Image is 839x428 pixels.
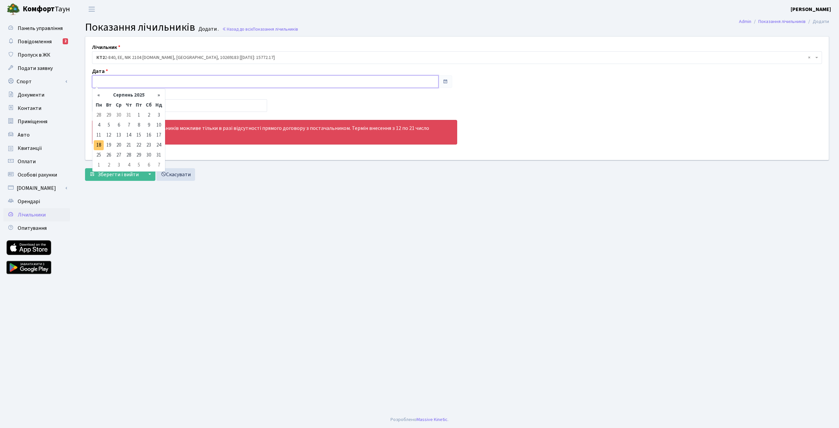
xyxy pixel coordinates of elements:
[92,67,108,75] label: Дата
[144,140,154,150] td: 23
[124,110,134,120] td: 31
[124,150,134,160] td: 28
[18,145,42,152] span: Квитанції
[416,416,448,423] a: Massive Kinetic
[104,130,114,140] td: 12
[94,130,104,140] td: 11
[18,131,30,139] span: Авто
[222,26,298,32] a: Назад до всіхПоказання лічильників
[134,110,144,120] td: 1
[124,140,134,150] td: 21
[144,150,154,160] td: 30
[154,120,164,130] td: 10
[18,25,63,32] span: Панель управління
[104,110,114,120] td: 29
[85,20,195,35] span: Показання лічильників
[114,130,124,140] td: 13
[808,54,810,61] span: Видалити всі елементи
[3,168,70,182] a: Особові рахунки
[3,195,70,208] a: Орендарі
[253,26,298,32] span: Показання лічильників
[134,100,144,110] th: Пт
[806,18,829,25] li: Додати
[104,120,114,130] td: 5
[94,90,104,100] th: «
[791,5,831,13] a: [PERSON_NAME]
[63,38,68,44] div: 2
[791,6,831,13] b: [PERSON_NAME]
[23,4,70,15] span: Таун
[18,158,36,165] span: Оплати
[729,15,839,29] nav: breadcrumb
[134,120,144,130] td: 8
[134,140,144,150] td: 22
[18,211,46,218] span: Лічильники
[154,150,164,160] td: 31
[134,160,144,170] td: 5
[3,88,70,102] a: Документи
[7,3,20,16] img: logo.png
[114,150,124,160] td: 27
[144,120,154,130] td: 9
[758,18,806,25] a: Показання лічильників
[154,140,164,150] td: 24
[3,102,70,115] a: Контакти
[104,150,114,160] td: 26
[3,115,70,128] a: Приміщення
[124,100,134,110] th: Чт
[92,120,457,145] div: Внесення показників лічильників можливе тільки в разі відсутності прямого договору з постачальник...
[104,140,114,150] td: 19
[124,130,134,140] td: 14
[154,110,164,120] td: 3
[154,160,164,170] td: 7
[23,4,55,14] b: Комфорт
[3,128,70,142] a: Авто
[18,105,41,112] span: Контакти
[94,120,104,130] td: 4
[144,130,154,140] td: 16
[144,100,154,110] th: Сб
[3,208,70,221] a: Лічильники
[18,91,44,99] span: Документи
[83,4,100,15] button: Переключити навігацію
[124,120,134,130] td: 7
[18,171,57,179] span: Особові рахунки
[197,26,219,32] small: Додати .
[104,160,114,170] td: 2
[154,90,164,100] th: »
[18,38,52,45] span: Повідомлення
[3,62,70,75] a: Подати заявку
[94,140,104,150] td: 18
[18,65,53,72] span: Подати заявку
[114,140,124,150] td: 20
[18,118,47,125] span: Приміщення
[3,35,70,48] a: Повідомлення2
[85,168,143,181] button: Зберегти і вийти
[3,75,70,88] a: Спорт
[98,171,139,178] span: Зберегти і вийти
[114,120,124,130] td: 6
[3,182,70,195] a: [DOMAIN_NAME]
[104,90,154,100] th: Серпень 2025
[124,160,134,170] td: 4
[156,168,195,181] a: Скасувати
[94,150,104,160] td: 25
[144,160,154,170] td: 6
[134,130,144,140] td: 15
[92,51,822,64] span: <b>КТ2</b>&nbsp;&nbsp;&nbsp;2-840, ЕЕ, NIK 2104 AP2T.1802.MC, Коридор, 10269183 [16.07.2025: 1577...
[94,100,104,110] th: Пн
[94,110,104,120] td: 28
[154,130,164,140] td: 17
[114,110,124,120] td: 30
[3,155,70,168] a: Оплати
[3,48,70,62] a: Пропуск в ЖК
[154,100,164,110] th: Нд
[3,22,70,35] a: Панель управління
[3,221,70,235] a: Опитування
[18,224,47,232] span: Опитування
[104,100,114,110] th: Вт
[114,100,124,110] th: Ср
[18,51,50,59] span: Пропуск в ЖК
[114,160,124,170] td: 3
[739,18,751,25] a: Admin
